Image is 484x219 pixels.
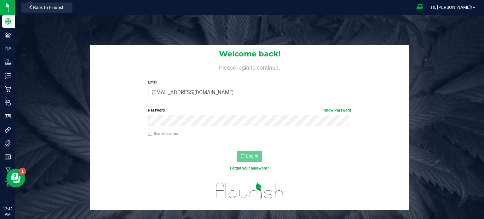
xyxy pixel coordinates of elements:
[90,63,409,71] h4: Please login to continue.
[90,50,409,58] h1: Welcome back!
[148,132,153,136] input: Remember me
[324,108,351,112] a: Show Password
[230,166,269,170] a: Forgot your password?
[19,168,26,175] iframe: Resource center unread badge
[5,18,11,25] inline-svg: Company
[5,154,11,160] inline-svg: Reports
[210,178,290,203] img: flourish_logo.svg
[246,153,258,158] span: Log In
[5,127,11,133] inline-svg: Integrations
[5,86,11,92] inline-svg: Retail
[5,140,11,147] inline-svg: Tags
[6,169,25,187] iframe: Resource center
[5,32,11,38] inline-svg: Facilities
[5,181,11,187] inline-svg: Billing
[148,131,178,136] label: Remember me
[237,151,262,162] button: Log In
[148,79,351,85] label: Email
[431,5,472,10] span: Hi, [PERSON_NAME]!
[5,72,11,79] inline-svg: Inventory
[33,5,65,10] span: Back to Flourish
[5,59,11,65] inline-svg: Distribution
[148,108,165,112] span: Password
[5,45,11,52] inline-svg: Configuration
[21,3,72,13] button: Back to Flourish
[5,113,11,119] inline-svg: User Roles
[5,167,11,174] inline-svg: Manufacturing
[5,100,11,106] inline-svg: Users
[412,1,428,14] span: Open Ecommerce Menu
